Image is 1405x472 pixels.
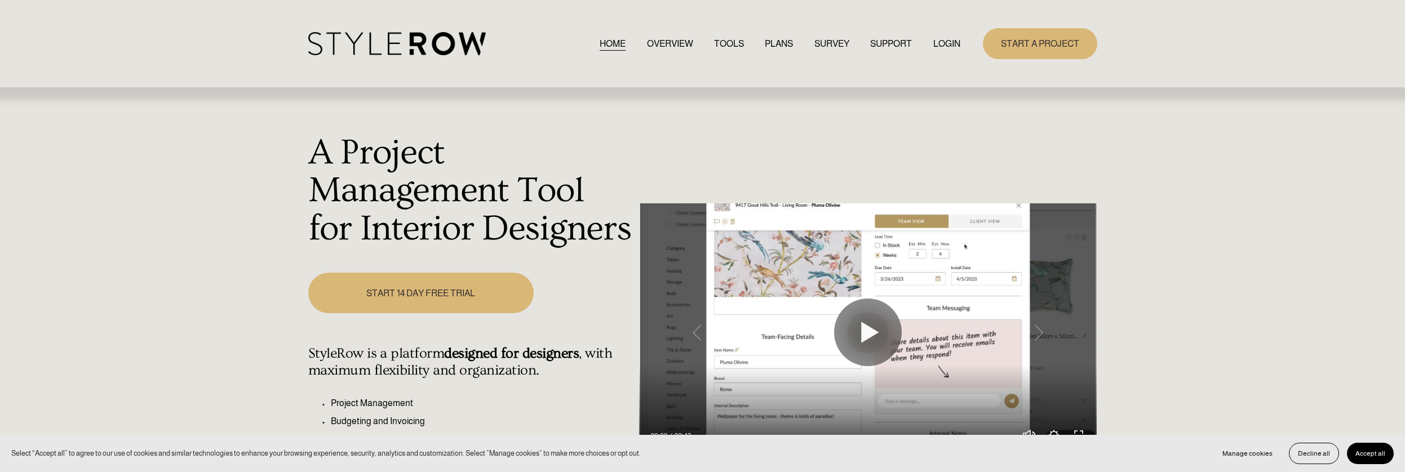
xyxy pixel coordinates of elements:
span: Accept all [1355,449,1385,457]
a: LOGIN [933,36,960,51]
strong: designed for designers [444,345,579,362]
a: OVERVIEW [647,36,693,51]
p: Budgeting and Invoicing [331,415,633,428]
a: SURVEY [814,36,849,51]
button: Manage cookies [1214,443,1281,464]
button: Accept all [1347,443,1394,464]
div: Duration [670,430,694,442]
img: StyleRow [308,32,486,55]
button: Decline all [1289,443,1339,464]
span: Decline all [1298,449,1330,457]
h4: StyleRow is a platform , with maximum flexibility and organization. [308,345,633,379]
button: Play [834,299,902,366]
a: START 14 DAY FREE TRIAL [308,273,534,313]
span: SUPPORT [870,37,912,51]
h1: A Project Management Tool for Interior Designers [308,134,633,248]
a: folder dropdown [870,36,912,51]
a: PLANS [765,36,793,51]
p: Project Management [331,397,633,410]
a: START A PROJECT [983,28,1097,59]
a: HOME [600,36,626,51]
div: Current time [650,430,670,442]
a: TOOLS [714,36,744,51]
p: Select “Accept all” to agree to our use of cookies and similar technologies to enhance your brows... [11,448,641,458]
p: Client Presentation Dashboard [331,433,633,446]
span: Manage cookies [1222,449,1273,457]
